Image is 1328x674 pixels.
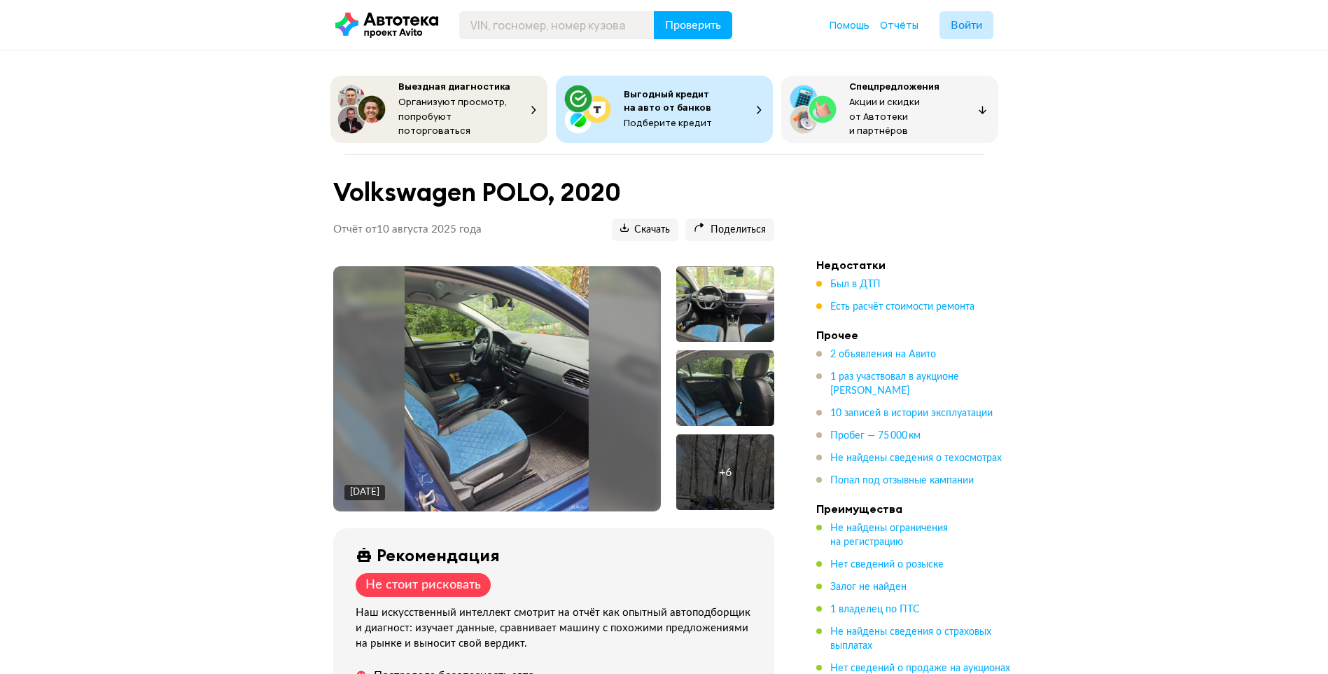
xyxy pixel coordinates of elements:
span: Выездная диагностика [398,80,510,92]
span: Не найдены сведения о техосмотрах [830,453,1002,463]
span: 1 владелец по ПТС [830,605,920,614]
span: Спецпредложения [849,80,939,92]
span: Организуют просмотр, попробуют поторговаться [398,95,508,137]
h1: Volkswagen POLO, 2020 [333,177,774,207]
div: [DATE] [350,486,379,499]
span: Выгодный кредит на авто от банков [624,88,711,114]
span: Войти [951,20,982,31]
button: Проверить [654,11,732,39]
h4: Преимущества [816,502,1012,516]
span: Скачать [620,223,670,237]
p: Отчёт от 10 августа 2025 года [333,223,482,237]
a: Отчёты [880,18,918,32]
div: Не стоит рисковать [365,577,481,593]
span: 1 раз участвовал в аукционе [PERSON_NAME] [830,372,959,396]
span: Подберите кредит [624,116,712,129]
span: Проверить [665,20,721,31]
div: Рекомендация [377,545,500,565]
span: Попал под отзывные кампании [830,476,974,486]
button: Войти [939,11,993,39]
h4: Недостатки [816,258,1012,272]
span: Пробег — 75 000 км [830,431,921,441]
input: VIN, госномер, номер кузова [459,11,655,39]
button: Скачать [612,219,678,241]
div: Наш искусственный интеллект смотрит на отчёт как опытный автоподборщик и диагност: изучает данные... [356,605,757,652]
span: Был в ДТП [830,280,881,289]
img: Main car [405,266,589,511]
span: Поделиться [694,223,766,237]
span: Залог не найден [830,582,907,592]
span: Не найдены сведения о страховых выплатах [830,627,991,651]
div: + 6 [719,465,732,479]
span: 10 записей в истории эксплуатации [830,408,993,418]
span: Не найдены ограничения на регистрацию [830,523,948,547]
button: Поделиться [685,219,774,241]
span: Нет сведений о розыске [830,560,944,570]
span: Есть расчёт стоимости ремонта [830,302,974,312]
a: Помощь [830,18,869,32]
button: Выгодный кредит на авто от банковПодберите кредит [556,76,773,143]
button: Выездная диагностикаОрганизуют просмотр, попробуют поторговаться [330,76,547,143]
button: СпецпредложенияАкции и скидки от Автотеки и партнёров [781,76,998,143]
h4: Прочее [816,328,1012,342]
span: Акции и скидки от Автотеки и партнёров [849,95,920,137]
span: 2 объявления на Авито [830,350,936,359]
